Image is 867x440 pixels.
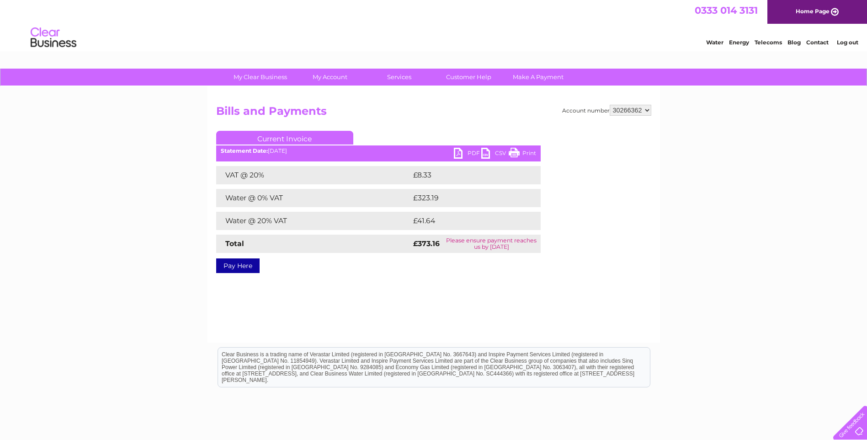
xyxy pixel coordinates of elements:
[292,69,367,86] a: My Account
[30,24,77,52] img: logo.png
[216,105,651,122] h2: Bills and Payments
[481,148,509,161] a: CSV
[411,189,524,207] td: £323.19
[218,5,650,44] div: Clear Business is a trading name of Verastar Limited (registered in [GEOGRAPHIC_DATA] No. 3667643...
[216,258,260,273] a: Pay Here
[413,239,440,248] strong: £373.16
[442,235,540,253] td: Please ensure payment reaches us by [DATE]
[500,69,576,86] a: Make A Payment
[221,147,268,154] b: Statement Date:
[695,5,758,16] a: 0333 014 3131
[362,69,437,86] a: Services
[225,239,244,248] strong: Total
[216,212,411,230] td: Water @ 20% VAT
[509,148,536,161] a: Print
[216,131,353,145] a: Current Invoice
[562,105,651,116] div: Account number
[411,166,519,184] td: £8.33
[806,39,829,46] a: Contact
[454,148,481,161] a: PDF
[755,39,782,46] a: Telecoms
[411,212,521,230] td: £41.64
[216,148,541,154] div: [DATE]
[706,39,723,46] a: Water
[729,39,749,46] a: Energy
[216,189,411,207] td: Water @ 0% VAT
[431,69,506,86] a: Customer Help
[837,39,858,46] a: Log out
[787,39,801,46] a: Blog
[223,69,298,86] a: My Clear Business
[216,166,411,184] td: VAT @ 20%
